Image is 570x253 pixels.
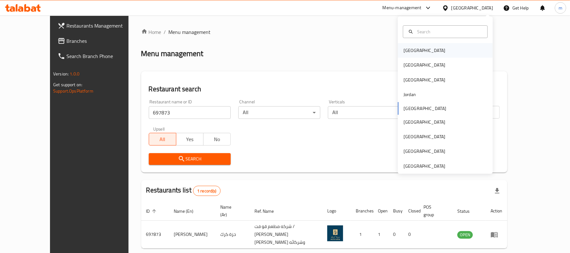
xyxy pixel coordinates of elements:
div: [GEOGRAPHIC_DATA] [404,133,445,140]
span: Get support on: [53,81,82,89]
a: Home [141,28,161,36]
span: Search [154,155,226,163]
label: Upsell [153,126,165,131]
div: [GEOGRAPHIC_DATA] [404,76,445,83]
td: 697873 [141,221,169,249]
div: Jordan [404,91,416,98]
input: Search [415,28,484,35]
th: Closed [403,201,418,221]
span: 1.0.0 [70,70,79,78]
div: [GEOGRAPHIC_DATA] [404,62,445,68]
td: 1 [351,221,373,249]
a: Search Branch Phone [53,49,145,64]
div: Menu-management [383,4,422,12]
td: 1 [373,221,388,249]
button: All [149,133,176,146]
div: [GEOGRAPHIC_DATA] [404,119,445,126]
span: OPEN [457,231,473,238]
span: Name (Ar) [221,203,242,218]
h2: Restaurant search [149,84,500,94]
th: Open [373,201,388,221]
div: [GEOGRAPHIC_DATA] [404,47,445,54]
span: m [559,4,562,11]
h2: Restaurants list [146,185,221,196]
span: ID [146,207,158,215]
li: / [164,28,166,36]
input: Search for restaurant name or ID.. [149,106,231,119]
td: حزة كرك [216,221,250,249]
span: Yes [179,135,201,144]
button: No [203,133,231,146]
div: All [328,106,410,119]
span: No [206,135,228,144]
span: All [152,135,174,144]
div: Export file [490,183,505,198]
nav: breadcrumb [141,28,507,36]
button: Yes [176,133,204,146]
th: Busy [388,201,403,221]
span: Name (En) [174,207,202,215]
div: [GEOGRAPHIC_DATA] [451,4,493,11]
td: شركه مطعم قو فت / [PERSON_NAME] [PERSON_NAME] وشركائه [249,221,322,249]
span: Restaurants Management [66,22,140,29]
th: Action [485,201,507,221]
div: [GEOGRAPHIC_DATA] [404,163,445,170]
div: Menu [491,231,502,238]
a: Support.OpsPlatform [53,87,93,95]
span: Status [457,207,478,215]
span: 1 record(s) [193,188,220,194]
img: Hazat Karak [327,225,343,241]
table: enhanced table [141,201,507,249]
a: Restaurants Management [53,18,145,33]
div: [GEOGRAPHIC_DATA] [404,148,445,155]
td: 0 [403,221,418,249]
span: Ref. Name [254,207,282,215]
div: All [238,106,320,119]
span: Menu management [169,28,211,36]
span: Version: [53,70,69,78]
th: Logo [322,201,351,221]
span: Search Branch Phone [66,52,140,60]
button: Search [149,153,231,165]
th: Branches [351,201,373,221]
h2: Menu management [141,49,204,59]
a: Branches [53,33,145,49]
span: POS group [423,203,445,218]
td: 0 [388,221,403,249]
td: [PERSON_NAME] [169,221,216,249]
div: Total records count [193,186,221,196]
span: Branches [66,37,140,45]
